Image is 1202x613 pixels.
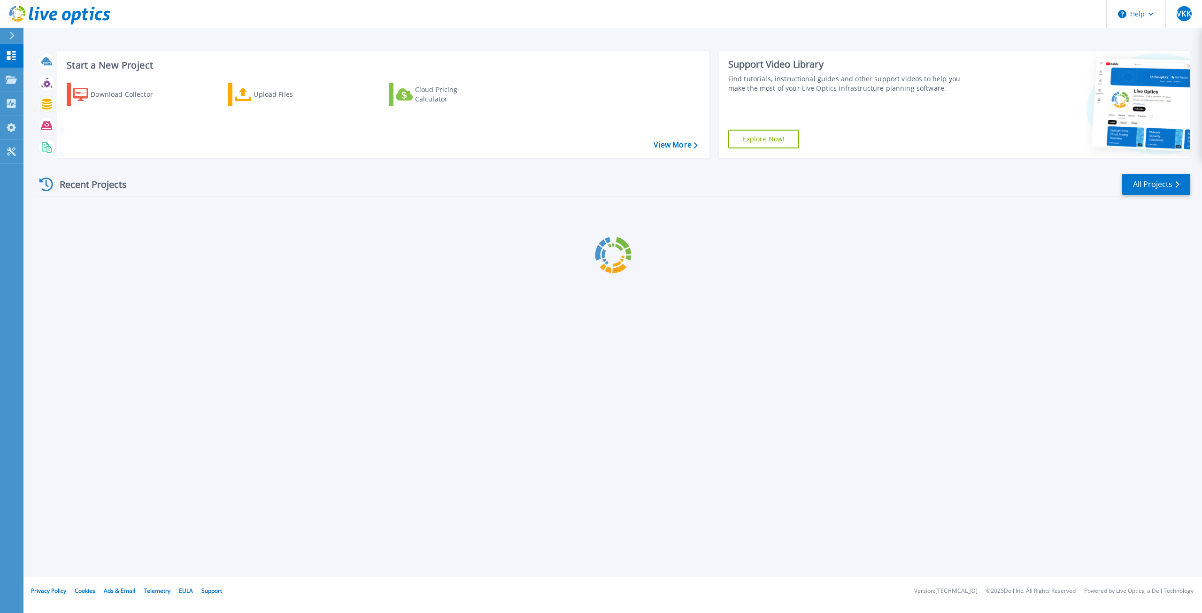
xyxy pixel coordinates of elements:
a: Cookies [75,587,95,595]
div: Recent Projects [36,173,139,196]
a: Telemetry [144,587,170,595]
a: Support [201,587,222,595]
span: VKK [1177,10,1191,17]
a: Upload Files [228,83,333,106]
a: View More [654,140,697,149]
li: Version: [TECHNICAL_ID] [914,588,978,594]
a: Privacy Policy [31,587,66,595]
div: Support Video Library [728,58,972,70]
a: Explore Now! [728,130,800,148]
li: Powered by Live Optics, a Dell Technology [1084,588,1194,594]
a: Ads & Email [104,587,135,595]
div: Download Collector [91,85,166,104]
a: EULA [179,587,193,595]
li: © 2025 Dell Inc. All Rights Reserved [986,588,1076,594]
a: All Projects [1122,174,1190,195]
div: Find tutorials, instructional guides and other support videos to help you make the most of your L... [728,74,972,93]
div: Cloud Pricing Calculator [415,85,490,104]
a: Download Collector [67,83,171,106]
a: Cloud Pricing Calculator [389,83,494,106]
h3: Start a New Project [67,60,697,70]
div: Upload Files [254,85,329,104]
